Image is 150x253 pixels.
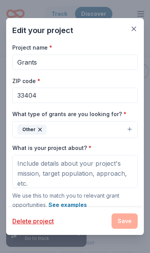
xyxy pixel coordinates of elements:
span: We use this to match you to relevant grant opportunities. [12,192,119,208]
label: ZIP code [12,77,40,85]
button: Delete project [12,216,54,226]
label: What type of grants are you looking for? [12,110,127,118]
button: See examples [48,200,87,210]
label: Project name [12,44,52,52]
button: Other [12,121,138,138]
input: After school program [12,55,138,70]
div: Other [17,125,47,135]
input: 12345 (U.S. only) [12,88,138,103]
label: What is your project about? [12,144,92,152]
div: Edit your project [12,24,73,37]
